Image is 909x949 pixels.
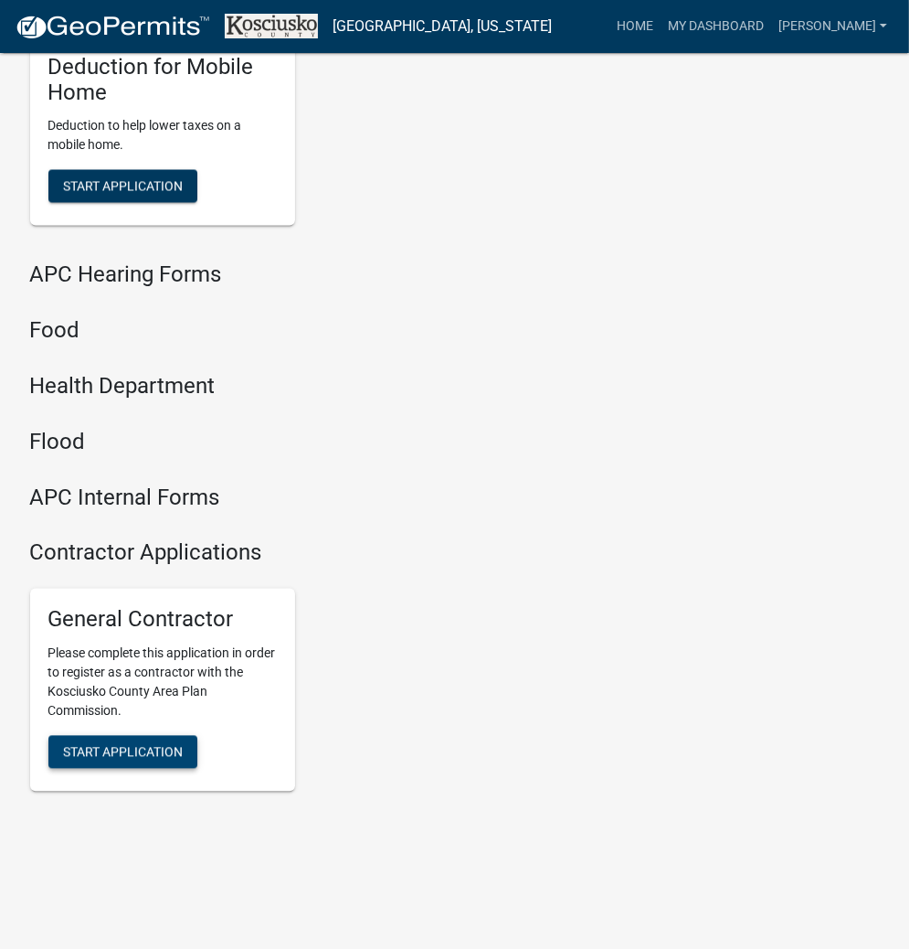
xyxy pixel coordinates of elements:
h4: APC Internal Forms [30,485,587,512]
img: Kosciusko County, Indiana [225,14,318,38]
h4: Contractor Applications [30,540,587,567]
h4: APC Hearing Forms [30,262,587,289]
p: Please complete this application in order to register as a contractor with the Kosciusko County A... [48,645,277,721]
span: Start Application [63,179,183,194]
button: Start Application [48,170,197,203]
h4: Flood [30,430,587,456]
h5: General Contractor [48,607,277,634]
h5: Auditor Veterans Deduction for Mobile Home [48,27,277,106]
wm-workflow-list-section: Contractor Applications [30,540,587,806]
h4: Food [30,318,587,345]
a: My Dashboard [661,9,771,44]
button: Start Application [48,736,197,769]
a: Home [609,9,661,44]
span: Start Application [63,745,183,760]
h4: Health Department [30,374,587,400]
p: Deduction to help lower taxes on a mobile home. [48,117,277,155]
a: [PERSON_NAME] [771,9,894,44]
a: [GEOGRAPHIC_DATA], [US_STATE] [333,11,552,42]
